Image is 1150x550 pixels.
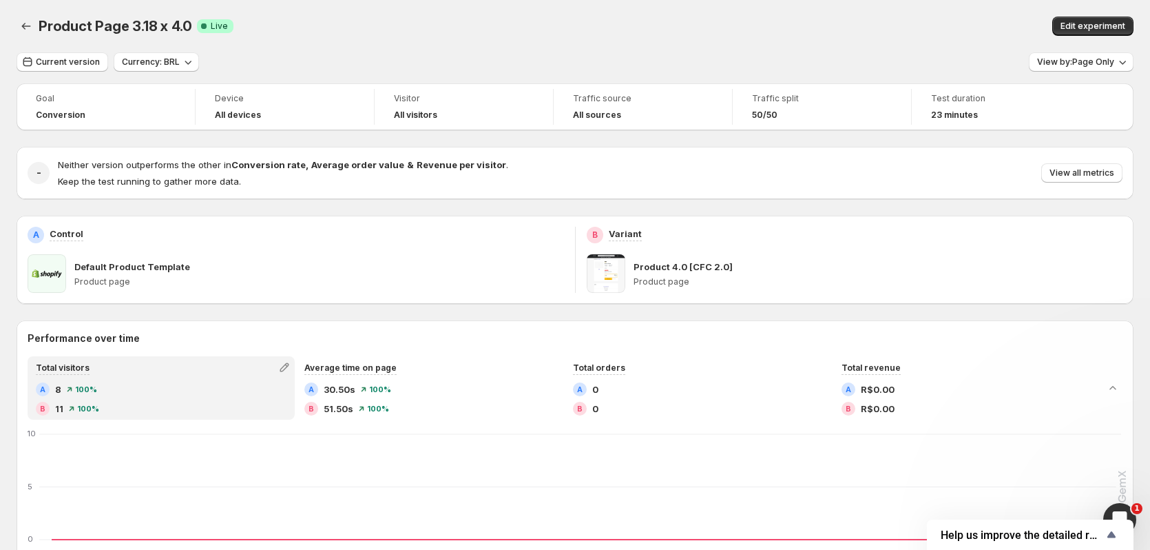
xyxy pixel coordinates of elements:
[75,385,97,394] span: 100 %
[67,7,205,17] h1: GemX: CRO & A/B Testing
[77,390,88,401] img: Profile image for Antony
[236,439,258,461] button: Send a message…
[215,92,355,122] a: DeviceAll devices
[752,110,777,121] span: 50/50
[931,110,978,121] span: 23 minutes
[1052,17,1133,36] button: Edit experiment
[36,92,176,122] a: GoalConversion
[122,57,180,68] span: Currency: BRL
[36,57,100,68] span: Current version
[592,383,598,396] span: 0
[1131,503,1142,514] span: 1
[592,230,598,241] h2: B
[58,176,241,187] span: Keep the test running to gather more data.
[58,159,508,170] span: Neither version outperforms the other in .
[28,254,66,293] img: Default Product Template
[592,402,598,416] span: 0
[17,52,108,72] button: Current version
[74,276,564,287] p: Product page
[42,112,250,151] div: Handy tips: Sharing your issue screenshots and page links helps us troubleshoot your issue faster
[1037,57,1114,68] span: View by: Page Only
[12,416,264,439] textarea: Message…
[61,185,253,306] div: Hello guys. I started a test for the first time around 30 min ago. The test is indeed running in ...
[861,402,895,416] span: R$0.00
[324,383,355,396] span: 30.50s
[931,93,1071,104] span: Test duration
[28,534,33,544] text: 0
[28,332,1122,345] h2: Performance over time
[43,445,54,456] button: Gif picker
[50,227,83,241] p: Control
[394,93,534,104] span: Visitor
[78,17,156,31] p: Back later [DATE]
[40,385,45,394] h2: A
[309,385,314,394] h2: A
[1029,52,1133,72] button: View by:Page Only
[609,227,642,241] p: Variant
[941,529,1103,542] span: Help us improve the detailed report for A/B campaigns
[9,6,35,32] button: go back
[215,110,261,121] h4: All devices
[304,363,397,373] span: Average time on page
[394,110,437,121] h4: All visitors
[114,52,199,72] button: Currency: BRL
[861,383,895,396] span: R$0.00
[309,405,314,413] h2: B
[14,390,262,401] div: Waiting for a teammate
[36,363,90,373] span: Total visitors
[941,527,1120,543] button: Show survey - Help us improve the detailed report for A/B campaigns
[28,429,36,438] text: 10
[39,8,61,30] img: Profile image for Antony
[1049,167,1114,179] span: View all metrics
[306,159,309,170] strong: ,
[577,385,583,394] h2: A
[36,93,176,104] span: Goal
[40,405,45,413] h2: B
[846,385,851,394] h2: A
[33,230,39,241] h2: A
[39,18,191,34] span: Product Page 3.18 x 4.0
[215,93,355,104] span: Device
[417,159,506,170] strong: Revenue per visitor
[369,385,391,394] span: 100 %
[841,363,901,373] span: Total revenue
[77,405,99,413] span: 100 %
[394,92,534,122] a: VisitorAll visitors
[36,166,41,180] h2: -
[231,159,306,170] strong: Conversion rate
[931,92,1071,122] a: Test duration23 minutes
[634,276,1123,287] p: Product page
[752,93,892,104] span: Traffic split
[74,260,190,274] p: Default Product Template
[55,402,63,416] span: 11
[17,17,36,36] button: Back
[407,159,414,170] strong: &
[573,110,621,121] h4: All sources
[36,110,85,121] span: Conversion
[242,6,266,30] div: Close
[752,92,892,122] a: Traffic split50/50
[587,254,625,293] img: Product 4.0 [CFC 2.0]
[21,445,32,456] button: Emoji picker
[28,482,32,491] text: 5
[1041,163,1122,183] button: View all metrics
[211,21,228,32] span: Live
[846,405,851,413] h2: B
[216,6,242,32] button: Home
[55,383,61,396] span: 8
[1060,21,1125,32] span: Edit experiment
[573,93,713,104] span: Traffic source
[634,260,733,274] p: Product 4.0 [CFC 2.0]
[367,405,389,413] span: 100 %
[1103,378,1122,398] button: Collapse chart
[311,159,404,170] strong: Average order value
[65,445,76,456] button: Upload attachment
[87,445,98,456] button: Start recording
[324,402,353,416] span: 51.50s
[50,176,264,314] div: Hello guys. I started a test for the first time around 30 min ago. The test is indeed running in ...
[1103,503,1136,536] iframe: Intercom live chat
[577,405,583,413] h2: B
[573,92,713,122] a: Traffic sourceAll sources
[11,176,264,331] div: Henrique says…
[573,363,625,373] span: Total orders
